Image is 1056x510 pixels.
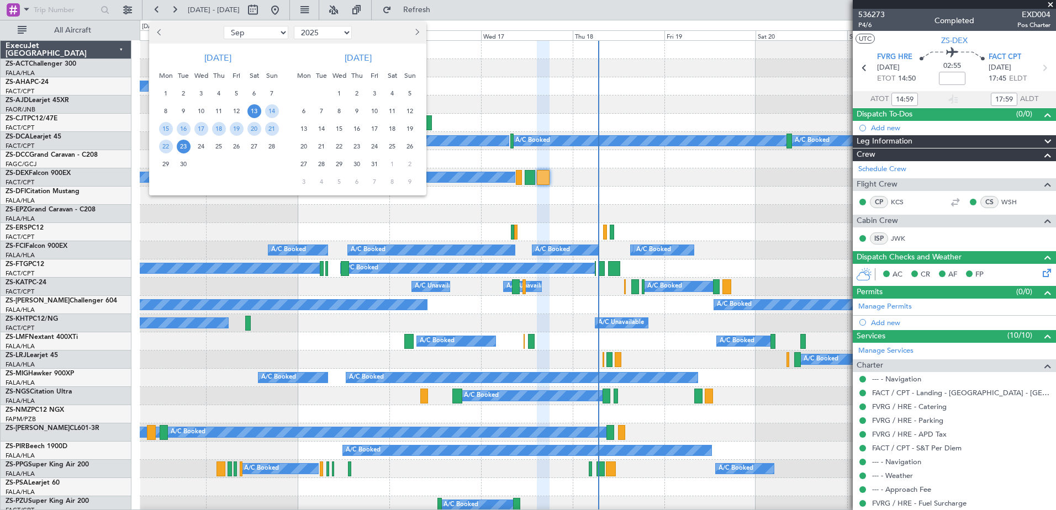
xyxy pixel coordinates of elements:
[295,137,313,155] div: 20-10-2025
[194,87,208,100] span: 3
[192,120,210,137] div: 17-9-2025
[368,175,382,189] span: 7
[245,137,263,155] div: 27-9-2025
[368,104,382,118] span: 10
[263,120,281,137] div: 21-9-2025
[401,120,419,137] div: 19-10-2025
[401,137,419,155] div: 26-10-2025
[247,87,261,100] span: 6
[401,102,419,120] div: 12-10-2025
[401,84,419,102] div: 5-10-2025
[177,140,191,153] span: 23
[403,87,417,100] span: 5
[157,84,175,102] div: 1-9-2025
[348,120,366,137] div: 16-10-2025
[332,157,346,171] span: 29
[313,155,330,173] div: 28-10-2025
[366,84,383,102] div: 3-10-2025
[368,122,382,136] span: 17
[403,175,417,189] span: 9
[350,87,364,100] span: 2
[192,84,210,102] div: 3-9-2025
[313,173,330,190] div: 4-11-2025
[330,173,348,190] div: 5-11-2025
[366,137,383,155] div: 24-10-2025
[368,87,382,100] span: 3
[403,157,417,171] span: 2
[175,84,192,102] div: 2-9-2025
[157,102,175,120] div: 8-9-2025
[348,102,366,120] div: 9-10-2025
[247,104,261,118] span: 13
[175,102,192,120] div: 9-9-2025
[228,102,245,120] div: 12-9-2025
[313,102,330,120] div: 7-10-2025
[332,122,346,136] span: 15
[386,157,399,171] span: 1
[175,120,192,137] div: 16-9-2025
[383,67,401,84] div: Sat
[297,157,311,171] span: 27
[383,155,401,173] div: 1-11-2025
[383,102,401,120] div: 11-10-2025
[401,155,419,173] div: 2-11-2025
[350,104,364,118] span: 9
[194,140,208,153] span: 24
[177,157,191,171] span: 30
[383,84,401,102] div: 4-10-2025
[368,157,382,171] span: 31
[263,102,281,120] div: 14-9-2025
[247,122,261,136] span: 20
[228,120,245,137] div: 19-9-2025
[403,104,417,118] span: 12
[401,67,419,84] div: Sun
[177,87,191,100] span: 2
[159,140,173,153] span: 22
[332,104,346,118] span: 8
[315,157,329,171] span: 28
[177,104,191,118] span: 9
[265,122,279,136] span: 21
[366,120,383,137] div: 17-10-2025
[194,104,208,118] span: 10
[295,67,313,84] div: Mon
[332,175,346,189] span: 5
[230,104,244,118] span: 12
[403,140,417,153] span: 26
[212,140,226,153] span: 25
[263,84,281,102] div: 7-9-2025
[159,104,173,118] span: 8
[247,140,261,153] span: 27
[330,102,348,120] div: 8-10-2025
[350,175,364,189] span: 6
[315,122,329,136] span: 14
[348,155,366,173] div: 30-10-2025
[366,102,383,120] div: 10-10-2025
[230,140,244,153] span: 26
[230,122,244,136] span: 19
[368,140,382,153] span: 24
[297,122,311,136] span: 13
[159,157,173,171] span: 29
[192,137,210,155] div: 24-9-2025
[348,173,366,190] div: 6-11-2025
[192,67,210,84] div: Wed
[366,67,383,84] div: Fri
[224,26,288,39] select: Select month
[366,155,383,173] div: 31-10-2025
[157,137,175,155] div: 22-9-2025
[265,140,279,153] span: 28
[212,104,226,118] span: 11
[295,120,313,137] div: 13-10-2025
[295,173,313,190] div: 3-11-2025
[245,67,263,84] div: Sat
[332,87,346,100] span: 1
[212,122,226,136] span: 18
[157,155,175,173] div: 29-9-2025
[228,84,245,102] div: 5-9-2025
[330,67,348,84] div: Wed
[348,84,366,102] div: 2-10-2025
[154,24,166,41] button: Previous month
[157,67,175,84] div: Mon
[297,104,311,118] span: 6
